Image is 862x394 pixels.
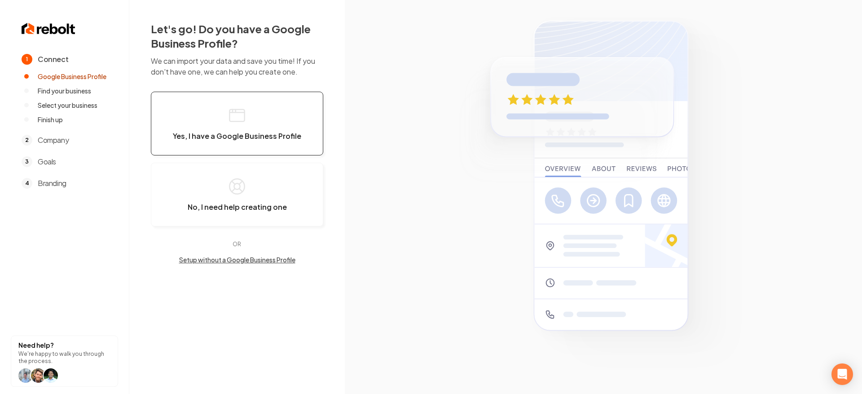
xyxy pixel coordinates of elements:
[38,72,106,81] span: Google Business Profile
[18,341,54,349] strong: Need help?
[151,241,323,248] p: OR
[38,101,97,110] span: Select your business
[448,9,758,385] img: Google Business Profile
[151,92,323,155] button: Yes, I have a Google Business Profile
[31,368,45,383] img: help icon Will
[22,54,32,65] span: 1
[38,86,91,95] span: Find your business
[38,156,56,167] span: Goals
[151,163,323,226] button: No, I need help creating one
[831,363,853,385] div: Open Intercom Messenger
[38,178,66,189] span: Branding
[38,54,68,65] span: Connect
[22,178,32,189] span: 4
[38,115,63,124] span: Finish up
[22,22,75,36] img: Rebolt Logo
[22,156,32,167] span: 3
[38,135,69,146] span: Company
[44,368,58,383] img: help icon arwin
[18,368,33,383] img: help icon Will
[173,132,301,141] span: Yes, I have a Google Business Profile
[188,203,287,212] span: No, I need help creating one
[151,255,323,264] button: Setup without a Google Business Profile
[22,135,32,146] span: 2
[151,22,323,50] h2: Let's go! Do you have a Google Business Profile?
[151,56,323,77] p: We can import your data and save you time! If you don't have one, we can help you create one.
[11,336,118,387] button: Need help?We're happy to walk you through the process.help icon Willhelp icon Willhelp icon arwin
[18,350,110,365] p: We're happy to walk you through the process.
